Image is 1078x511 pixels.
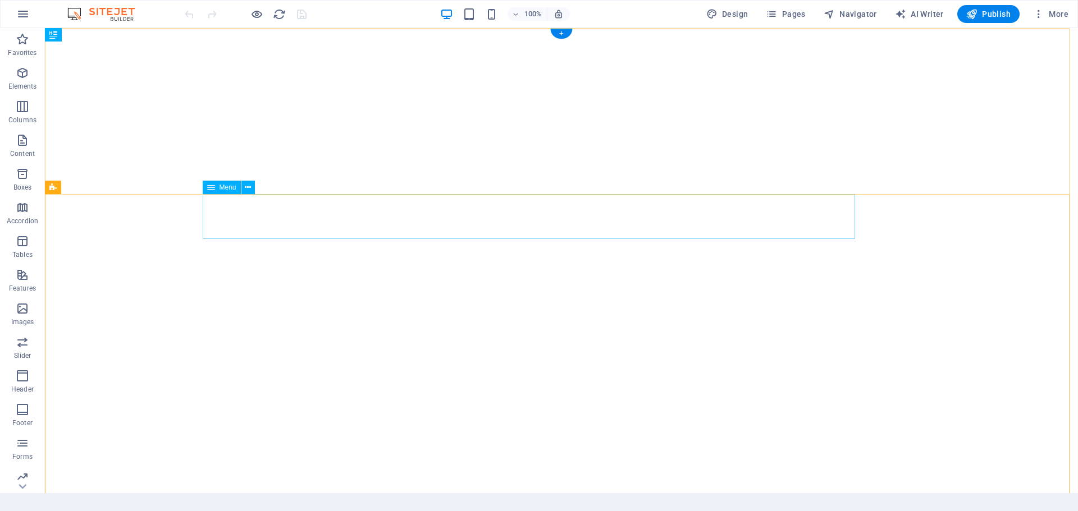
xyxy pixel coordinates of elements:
button: Design [702,5,753,23]
p: Content [10,149,35,158]
p: Favorites [8,48,36,57]
button: Click here to leave preview mode and continue editing [250,7,263,21]
p: Features [9,284,36,293]
p: Forms [12,452,33,461]
button: Pages [761,5,810,23]
span: Navigator [824,8,877,20]
span: Design [706,8,748,20]
p: Images [11,317,34,326]
button: AI Writer [890,5,948,23]
i: Reload page [273,8,286,21]
span: Menu [220,184,236,191]
p: Tables [12,250,33,259]
p: Slider [14,351,31,360]
span: AI Writer [895,8,944,20]
p: Accordion [7,217,38,225]
span: Publish [966,8,1011,20]
p: Footer [12,418,33,427]
div: Design (Ctrl+Alt+Y) [702,5,753,23]
p: Columns [8,116,36,125]
button: 100% [508,7,547,21]
p: Header [11,385,34,394]
img: Editor Logo [65,7,149,21]
span: Pages [766,8,805,20]
span: More [1033,8,1068,20]
button: Publish [957,5,1020,23]
button: More [1029,5,1073,23]
button: Navigator [819,5,881,23]
p: Boxes [13,183,32,192]
button: reload [272,7,286,21]
p: Elements [8,82,37,91]
div: + [550,29,572,39]
i: On resize automatically adjust zoom level to fit chosen device. [554,9,564,19]
h6: 100% [524,7,542,21]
